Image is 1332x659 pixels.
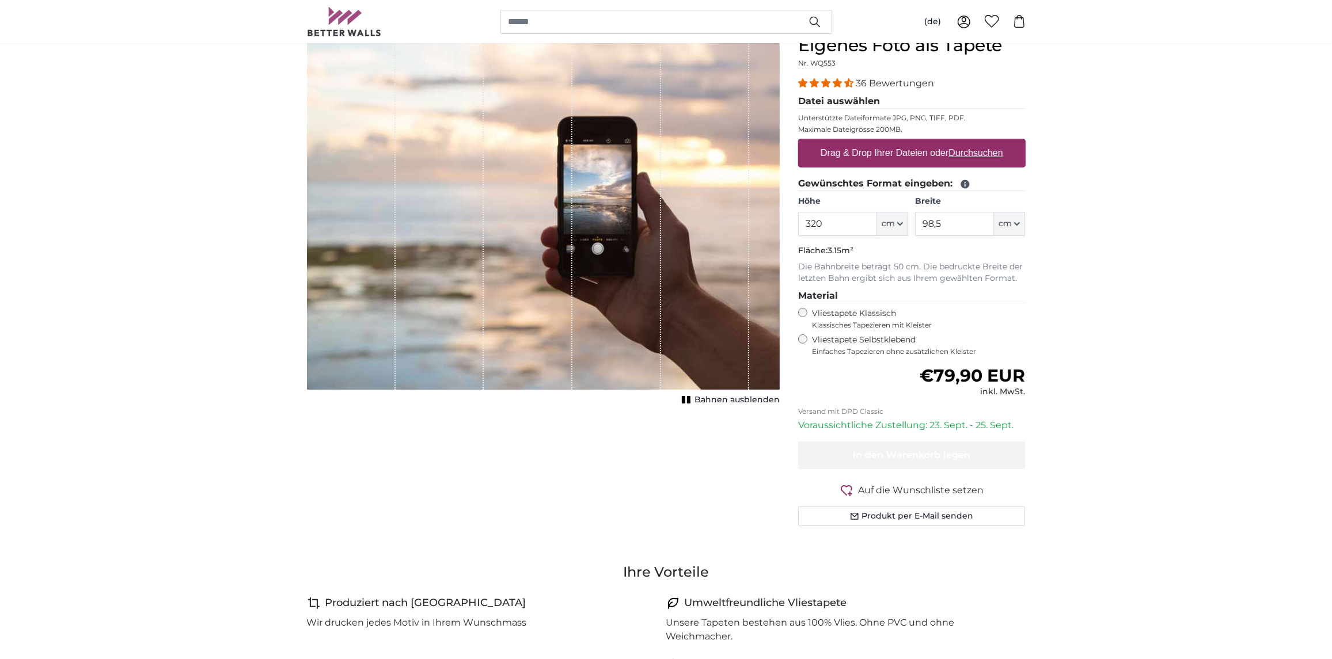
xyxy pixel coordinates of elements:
span: Bahnen ausblenden [695,394,780,406]
p: Voraussichtliche Zustellung: 23. Sept. - 25. Sept. [798,418,1026,432]
p: Versand mit DPD Classic [798,407,1026,416]
legend: Material [798,289,1026,303]
div: 1 of 1 [307,35,780,408]
span: In den Warenkorb legen [853,450,970,460]
label: Vliestapete Selbstklebend [812,334,1026,356]
span: Nr. WQ553 [798,59,836,67]
span: €79,90 EUR [920,365,1025,386]
span: 4.31 stars [798,78,856,89]
p: Maximale Dateigrösse 200MB. [798,125,1026,134]
p: Unterstützte Dateiformate JPG, PNG, TIFF, PDF. [798,113,1026,123]
p: Unsere Tapeten bestehen aus 100% Vlies. Ohne PVC und ohne Weichmacher. [666,616,1016,643]
button: In den Warenkorb legen [798,441,1026,469]
span: Auf die Wunschliste setzen [858,483,984,497]
span: 36 Bewertungen [856,78,934,89]
legend: Gewünschtes Format eingeben: [798,177,1026,191]
legend: Datei auswählen [798,94,1026,109]
button: cm [994,212,1025,236]
label: Drag & Drop Ihrer Dateien oder [816,142,1008,165]
span: cm [999,218,1012,230]
span: Einfaches Tapezieren ohne zusätzlichen Kleister [812,347,1026,356]
label: Höhe [798,196,908,207]
button: Produkt per E-Mail senden [798,506,1026,526]
button: (de) [915,12,950,32]
span: Klassisches Tapezieren mit Kleister [812,321,1016,330]
h3: Ihre Vorteile [307,563,1026,581]
p: Wir drucken jedes Motiv in Ihrem Wunschmass [307,616,527,630]
p: Fläche: [798,245,1026,257]
button: Bahnen ausblenden [678,392,780,408]
u: Durchsuchen [948,148,1003,158]
button: cm [877,212,908,236]
p: Die Bahnbreite beträgt 50 cm. Die bedruckte Breite der letzten Bahn ergibt sich aus Ihrem gewählt... [798,261,1026,284]
button: Auf die Wunschliste setzen [798,483,1026,497]
span: cm [882,218,895,230]
h4: Umweltfreundliche Vliestapete [685,595,847,611]
h4: Produziert nach [GEOGRAPHIC_DATA] [325,595,526,611]
img: Betterwalls [307,7,382,36]
div: inkl. MwSt. [920,386,1025,398]
span: 3.15m² [828,245,853,256]
label: Breite [915,196,1025,207]
h1: Eigenes Foto als Tapete [798,35,1026,56]
label: Vliestapete Klassisch [812,308,1016,330]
